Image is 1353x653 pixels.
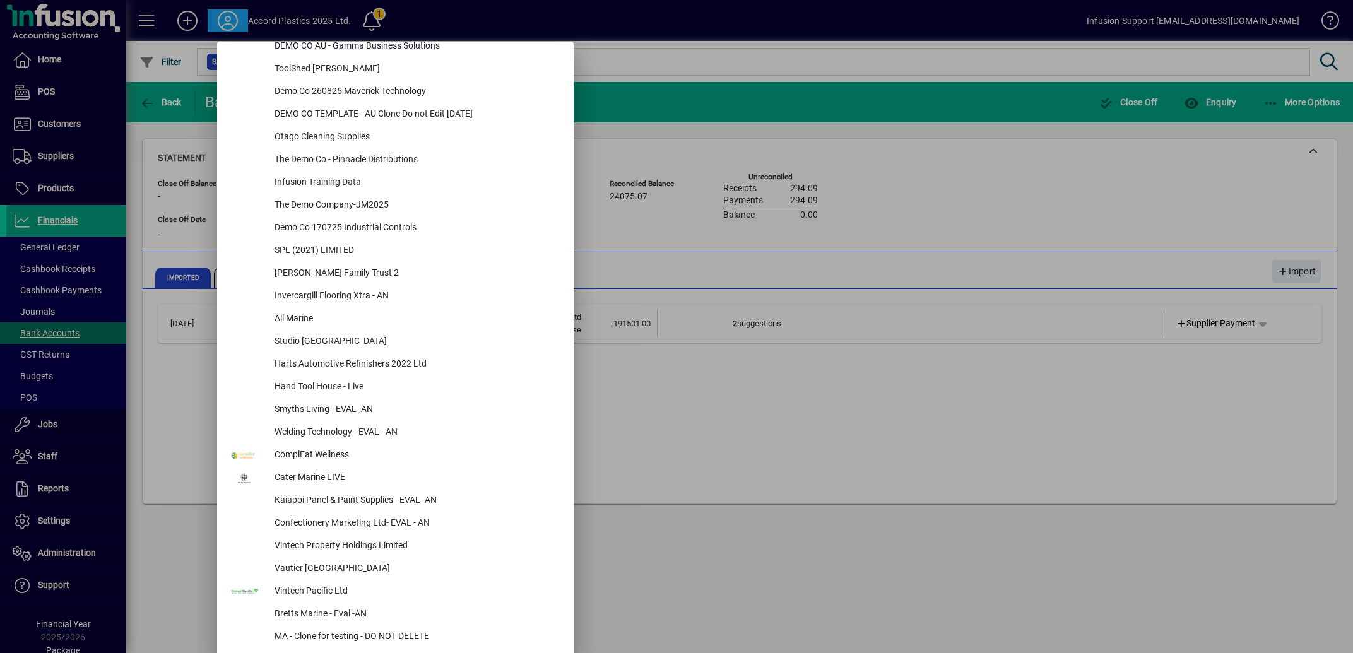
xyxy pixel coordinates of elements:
button: All Marine [223,308,567,331]
div: Cater Marine LIVE [264,467,567,490]
button: Welding Technology - EVAL - AN [223,421,567,444]
div: ToolShed [PERSON_NAME] [264,58,567,81]
button: Demo Co 260825 Maverick Technology [223,81,567,103]
div: All Marine [264,308,567,331]
div: Confectionery Marketing Ltd- EVAL - AN [264,512,567,535]
button: Confectionery Marketing Ltd- EVAL - AN [223,512,567,535]
button: Bretts Marine - Eval -AN [223,603,567,626]
button: Infusion Training Data [223,172,567,194]
div: Vintech Pacific Ltd [264,580,567,603]
div: Otago Cleaning Supplies [264,126,567,149]
button: SPL (2021) LIMITED [223,240,567,262]
div: Vintech Property Holdings Limited [264,535,567,558]
button: Demo Co 170725 Industrial Controls [223,217,567,240]
div: Demo Co 260825 Maverick Technology [264,81,567,103]
button: Otago Cleaning Supplies [223,126,567,149]
button: Smyths Living - EVAL -AN [223,399,567,421]
div: Vautier [GEOGRAPHIC_DATA] [264,558,567,580]
div: The Demo Co - Pinnacle Distributions [264,149,567,172]
button: Vintech Pacific Ltd [223,580,567,603]
button: MA - Clone for testing - DO NOT DELETE [223,626,567,649]
button: DEMO CO TEMPLATE - AU Clone Do not Edit [DATE] [223,103,567,126]
div: Infusion Training Data [264,172,567,194]
div: Kaiapoi Panel & Paint Supplies - EVAL- AN [264,490,567,512]
button: DEMO CO AU - Gamma Business Solutions [223,35,567,58]
div: ComplEat Wellness [264,444,567,467]
div: Welding Technology - EVAL - AN [264,421,567,444]
button: Hand Tool House - Live [223,376,567,399]
button: The Demo Company-JM2025 [223,194,567,217]
button: ToolShed [PERSON_NAME] [223,58,567,81]
div: DEMO CO TEMPLATE - AU Clone Do not Edit [DATE] [264,103,567,126]
button: Harts Automotive Refinishers 2022 Ltd [223,353,567,376]
button: ComplEat Wellness [223,444,567,467]
button: Invercargill Flooring Xtra - AN [223,285,567,308]
div: [PERSON_NAME] Family Trust 2 [264,262,567,285]
div: Smyths Living - EVAL -AN [264,399,567,421]
div: SPL (2021) LIMITED [264,240,567,262]
button: Cater Marine LIVE [223,467,567,490]
div: Bretts Marine - Eval -AN [264,603,567,626]
div: Harts Automotive Refinishers 2022 Ltd [264,353,567,376]
div: DEMO CO AU - Gamma Business Solutions [264,35,567,58]
button: The Demo Co - Pinnacle Distributions [223,149,567,172]
div: Studio [GEOGRAPHIC_DATA] [264,331,567,353]
button: Vintech Property Holdings Limited [223,535,567,558]
button: Studio [GEOGRAPHIC_DATA] [223,331,567,353]
button: Kaiapoi Panel & Paint Supplies - EVAL- AN [223,490,567,512]
button: Vautier [GEOGRAPHIC_DATA] [223,558,567,580]
div: Invercargill Flooring Xtra - AN [264,285,567,308]
button: [PERSON_NAME] Family Trust 2 [223,262,567,285]
div: Demo Co 170725 Industrial Controls [264,217,567,240]
div: MA - Clone for testing - DO NOT DELETE [264,626,567,649]
div: The Demo Company-JM2025 [264,194,567,217]
div: Hand Tool House - Live [264,376,567,399]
